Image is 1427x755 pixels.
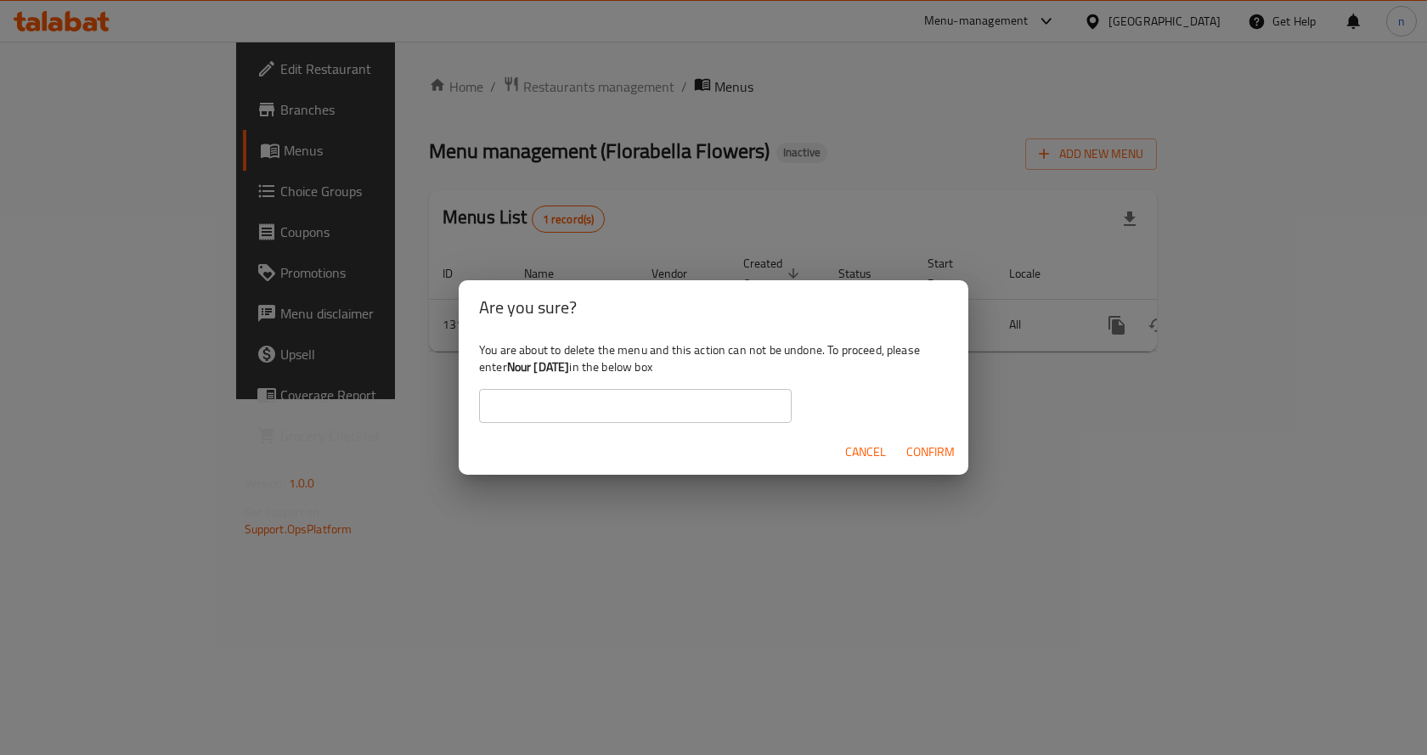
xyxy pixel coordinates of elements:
[845,442,886,463] span: Cancel
[479,294,948,321] h2: Are you sure?
[900,437,962,468] button: Confirm
[906,442,955,463] span: Confirm
[459,335,968,430] div: You are about to delete the menu and this action can not be undone. To proceed, please enter in t...
[507,356,570,378] b: Nour [DATE]
[838,437,893,468] button: Cancel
